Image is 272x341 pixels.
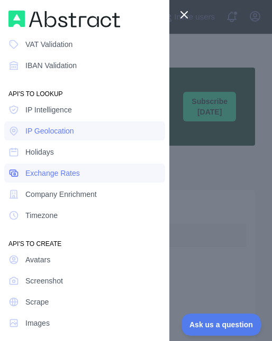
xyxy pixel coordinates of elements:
span: Exchange Rates [25,168,80,178]
a: VAT Validation [4,35,165,54]
span: IP Intelligence [25,105,72,115]
a: Screenshot [4,271,165,290]
span: Avatars [25,254,50,265]
span: Images [25,318,50,328]
a: Scrape [4,292,165,311]
span: Scrape [25,297,49,307]
img: Workflow [8,11,120,27]
a: Timezone [4,206,165,225]
div: API'S TO LOOKUP [4,77,165,98]
span: VAT Validation [25,39,72,50]
span: IBAN Validation [25,60,77,71]
span: IP Geolocation [25,126,74,136]
iframe: Toggle Customer Support [182,314,261,336]
span: Timezone [25,210,58,221]
a: Company Enrichment [4,185,165,204]
div: API'S TO CREATE [4,227,165,248]
a: IP Geolocation [4,121,165,140]
a: Holidays [4,143,165,162]
a: Images [4,314,165,333]
a: Avatars [4,250,165,269]
a: IP Intelligence [4,100,165,119]
span: Holidays [25,147,54,157]
span: Company Enrichment [25,189,97,200]
a: Exchange Rates [4,164,165,183]
span: Screenshot [25,276,63,286]
a: IBAN Validation [4,56,165,75]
